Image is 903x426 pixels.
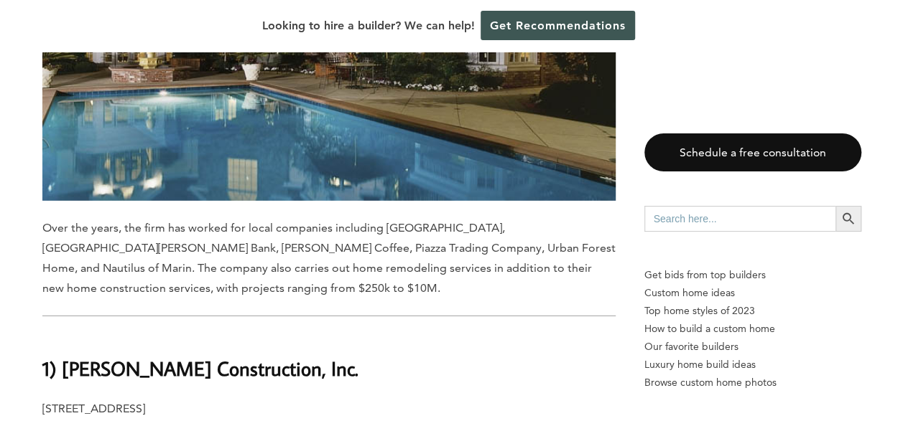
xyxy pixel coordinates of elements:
a: How to build a custom home [644,320,861,338]
a: Custom home ideas [644,284,861,302]
a: Top home styles of 2023 [644,302,861,320]
iframe: Drift Widget Chat Controller [627,323,886,409]
a: Schedule a free consultation [644,133,861,171]
span: Over the years, the firm has worked for local companies including [GEOGRAPHIC_DATA], [GEOGRAPHIC_... [42,221,616,295]
p: Get bids from top builders [644,266,861,284]
svg: Search [841,211,856,227]
b: 1) [PERSON_NAME] Construction, Inc. [42,356,358,381]
a: Get Recommendations [481,11,635,40]
input: Search here... [644,206,835,232]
